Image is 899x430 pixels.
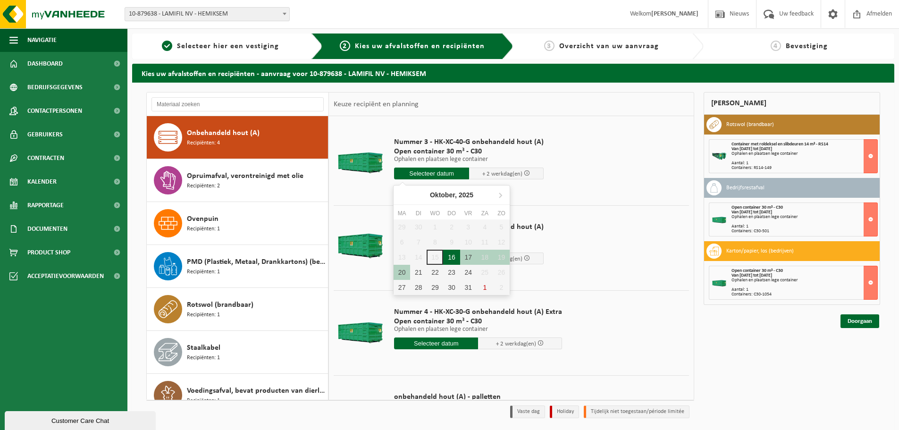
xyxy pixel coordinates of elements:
div: Oktober, [426,187,477,202]
h3: Karton/papier, los (bedrijven) [726,244,794,259]
span: Documenten [27,217,67,241]
span: Open container 30 m³ - C30 [394,147,544,156]
p: Ophalen en plaatsen lege container [394,156,544,163]
span: Nummer 4 - HK-XC-30-G onbehandeld hout (A) Extra [394,307,562,317]
input: Selecteer datum [394,168,469,179]
li: Vaste dag [510,405,545,418]
div: Aantal: 1 [731,287,877,292]
span: Contracten [27,146,64,170]
strong: Van [DATE] tot [DATE] [731,210,772,215]
span: Recipiënten: 1 [187,311,220,320]
span: Open container 30 m³ - C30 [731,268,783,273]
iframe: chat widget [5,409,158,430]
div: 28 [410,280,427,295]
span: Recipiënten: 4 [187,139,220,148]
span: Recipiënten: 1 [187,354,220,363]
span: Kalender [27,170,57,194]
button: Voedingsafval, bevat producten van dierlijke oorsprong, onverpakt, categorie 3 Recipiënten: 1 [147,374,328,416]
span: Acceptatievoorwaarden [27,264,104,288]
span: Navigatie [27,28,57,52]
div: zo [493,209,510,218]
h2: Kies uw afvalstoffen en recipiënten - aanvraag voor 10-879638 - LAMIFIL NV - HEMIKSEM [132,64,894,82]
span: Nummer 3 - HK-XC-40-G onbehandeld hout (A) [394,137,544,147]
span: onbehandeld hout (A) - palletten [394,392,522,402]
div: wo [427,209,443,218]
span: Recipiënten: 1 [187,225,220,234]
button: Ovenpuin Recipiënten: 1 [147,202,328,245]
span: 4 [771,41,781,51]
input: Materiaal zoeken [151,97,324,111]
div: Aantal: 1 [731,161,877,166]
div: [PERSON_NAME] [704,92,880,115]
span: + 2 werkdag(en) [496,341,536,347]
div: 21 [410,265,427,280]
button: Onbehandeld hout (A) Recipiënten: 4 [147,116,328,159]
span: Product Shop [27,241,70,264]
span: Open container 30 m³ - C30 [394,317,562,326]
span: Dashboard [27,52,63,76]
span: 10-879638 - LAMIFIL NV - HEMIKSEM [125,8,289,21]
span: Rotswol (brandbaar) [187,299,253,311]
span: Selecteer hier een vestiging [177,42,279,50]
span: + 2 werkdag(en) [482,171,522,177]
button: Staalkabel Recipiënten: 1 [147,331,328,374]
span: Voedingsafval, bevat producten van dierlijke oorsprong, onverpakt, categorie 3 [187,385,326,396]
span: Recipiënten: 1 [187,268,220,277]
span: Open container 30 m³ - C30 [731,205,783,210]
div: ma [394,209,410,218]
div: Containers: RS14-149 [731,166,877,170]
div: 22 [427,265,443,280]
span: 3 [544,41,555,51]
strong: [PERSON_NAME] [651,10,698,17]
button: PMD (Plastiek, Metaal, Drankkartons) (bedrijven) Recipiënten: 1 [147,245,328,288]
span: Kies uw afvalstoffen en recipiënten [355,42,485,50]
span: Onbehandeld hout (A) [187,127,260,139]
div: Ophalen en plaatsen lege container [731,215,877,219]
div: vr [460,209,477,218]
div: 29 [427,280,443,295]
div: 31 [460,280,477,295]
strong: Van [DATE] tot [DATE] [731,146,772,152]
span: PMD (Plastiek, Metaal, Drankkartons) (bedrijven) [187,256,326,268]
span: Gebruikers [27,123,63,146]
div: Ophalen en plaatsen lege container [731,152,877,156]
div: za [477,209,493,218]
div: Ophalen en plaatsen lege container [731,278,877,283]
span: Contactpersonen [27,99,82,123]
div: Containers: C30-501 [731,229,877,234]
span: Opruimafval, verontreinigd met olie [187,170,303,182]
div: 27 [394,280,410,295]
div: 20 [394,265,410,280]
strong: Van [DATE] tot [DATE] [731,273,772,278]
h3: Rotswol (brandbaar) [726,117,774,132]
div: Containers: C30-1054 [731,292,877,297]
div: do [443,209,460,218]
a: 1Selecteer hier een vestiging [137,41,304,52]
span: Ovenpuin [187,213,218,225]
div: 24 [460,265,477,280]
div: Keuze recipiënt en planning [329,93,423,116]
div: 17 [460,250,477,265]
button: Rotswol (brandbaar) Recipiënten: 1 [147,288,328,331]
i: 2025 [459,192,473,198]
span: Rapportage [27,194,64,217]
div: 30 [443,280,460,295]
span: Bevestiging [786,42,828,50]
a: Doorgaan [840,314,879,328]
p: Ophalen en plaatsen lege container [394,326,562,333]
span: 10-879638 - LAMIFIL NV - HEMIKSEM [125,7,290,21]
input: Selecteer datum [394,337,478,349]
span: 2 [340,41,350,51]
li: Holiday [550,405,579,418]
div: 16 [443,250,460,265]
div: Aantal: 1 [731,224,877,229]
li: Tijdelijk niet toegestaan/période limitée [584,405,689,418]
span: Container met roldeksel en slibdeuren 14 m³ - RS14 [731,142,828,147]
span: Staalkabel [187,342,220,354]
div: di [410,209,427,218]
button: Opruimafval, verontreinigd met olie Recipiënten: 2 [147,159,328,202]
span: Overzicht van uw aanvraag [559,42,659,50]
span: Recipiënten: 1 [187,396,220,405]
span: 1 [162,41,172,51]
